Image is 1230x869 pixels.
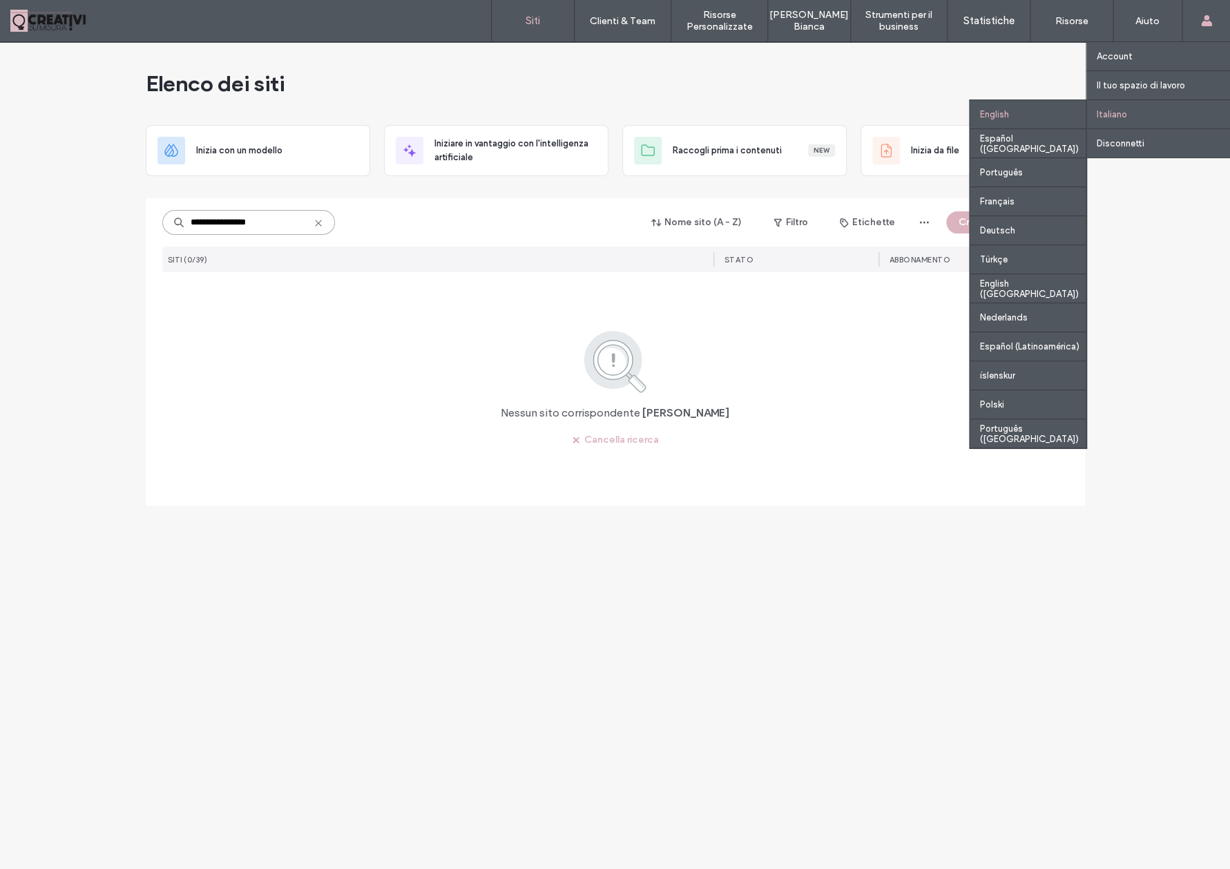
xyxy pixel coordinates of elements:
[168,255,208,265] span: SITI (0/39)
[970,245,1086,274] div: Türkçe
[970,390,1086,419] div: Polski
[851,9,947,32] label: Strumenti per il business
[970,157,1086,187] div: Português
[970,99,1086,128] div: English
[970,303,1086,332] div: Nederlands
[760,211,822,233] button: Filtro
[673,144,782,157] span: Raccogli prima i contenuti
[890,255,951,265] span: Abbonamento
[724,255,754,265] span: STATO
[1097,109,1127,120] label: Italiano
[963,15,1015,27] label: Statistiche
[970,274,1086,303] div: English ([GEOGRAPHIC_DATA])
[1097,80,1185,90] label: Il tuo spazio di lavoro
[1097,129,1230,157] a: Disconnetti
[808,144,835,157] div: New
[30,10,64,22] span: Aiuto
[590,15,655,27] label: Clienti & Team
[559,429,671,451] button: Cancella ricerca
[1055,15,1088,27] label: Risorse
[565,328,665,394] img: search.svg
[642,405,729,421] span: [PERSON_NAME]
[196,144,282,157] span: Inizia con un modello
[970,419,1086,448] div: Português ([GEOGRAPHIC_DATA])
[146,125,370,176] div: Inizia con un modello
[526,15,540,27] label: Siti
[970,361,1086,390] div: íslenskur
[434,137,597,164] span: Iniziare in vantaggio con l'intelligenza artificiale
[946,211,1068,233] button: Crea un nuovo sito
[384,125,608,176] div: Iniziare in vantaggio con l'intelligenza artificiale
[768,9,850,32] label: [PERSON_NAME] Bianca
[970,332,1086,361] div: Español (Latinoamérica)
[970,187,1086,216] div: Français
[146,70,285,97] span: Elenco dei siti
[1097,42,1230,70] a: Account
[911,144,959,157] span: Inizia da file
[501,405,640,421] span: Nessun sito corrispondente
[861,125,1085,176] div: Inizia da fileBeta
[970,216,1086,245] div: Deutsch
[640,211,754,233] button: Nome sito (A - Z)
[1135,15,1160,27] label: Aiuto
[970,128,1086,157] div: Español ([GEOGRAPHIC_DATA])
[622,125,847,176] div: Raccogli prima i contenutiNew
[1097,51,1133,61] label: Account
[827,211,907,233] button: Etichette
[1097,138,1144,149] label: Disconnetti
[671,9,767,32] label: Risorse Personalizzate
